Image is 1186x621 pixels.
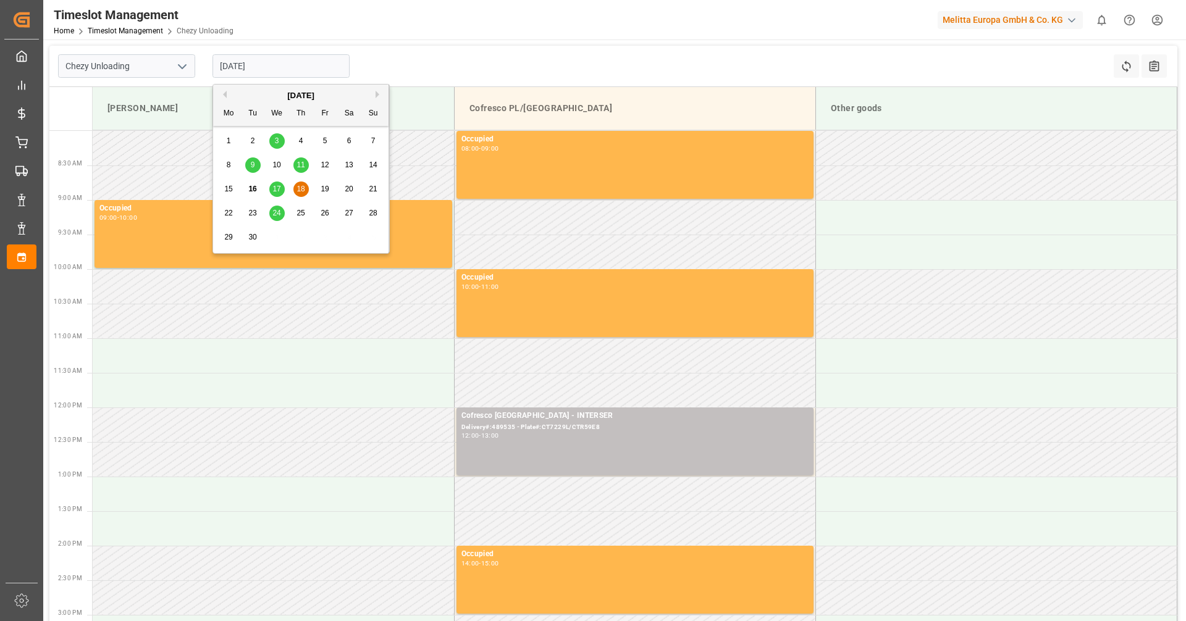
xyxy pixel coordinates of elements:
[88,27,163,35] a: Timeslot Management
[366,133,381,149] div: Choose Sunday, September 7th, 2025
[481,433,499,438] div: 13:00
[296,209,305,217] span: 25
[213,90,389,102] div: [DATE]
[221,206,237,221] div: Choose Monday, September 22nd, 2025
[54,298,82,305] span: 10:30 AM
[224,185,232,193] span: 15
[461,548,809,561] div: Occupied
[224,209,232,217] span: 22
[318,157,333,173] div: Choose Friday, September 12th, 2025
[275,136,279,145] span: 3
[293,133,309,149] div: Choose Thursday, September 4th, 2025
[479,146,481,151] div: -
[318,106,333,122] div: Fr
[58,506,82,512] span: 1:30 PM
[248,233,256,241] span: 30
[58,540,82,547] span: 2:00 PM
[58,54,195,78] input: Type to search/select
[245,133,261,149] div: Choose Tuesday, September 2nd, 2025
[369,160,377,169] span: 14
[366,206,381,221] div: Choose Sunday, September 28th, 2025
[269,181,285,197] div: Choose Wednesday, September 17th, 2025
[227,160,231,169] span: 8
[342,206,357,221] div: Choose Saturday, September 27th, 2025
[461,433,479,438] div: 12:00
[461,133,809,146] div: Occupied
[117,215,119,220] div: -
[119,215,137,220] div: 10:00
[479,284,481,290] div: -
[345,209,353,217] span: 27
[461,272,809,284] div: Occupied
[321,209,329,217] span: 26
[342,157,357,173] div: Choose Saturday, September 13th, 2025
[54,264,82,270] span: 10:00 AM
[481,284,499,290] div: 11:00
[54,27,74,35] a: Home
[461,146,479,151] div: 08:00
[345,185,353,193] span: 20
[245,181,261,197] div: Choose Tuesday, September 16th, 2025
[323,136,327,145] span: 5
[318,181,333,197] div: Choose Friday, September 19th, 2025
[318,133,333,149] div: Choose Friday, September 5th, 2025
[479,561,481,566] div: -
[269,133,285,149] div: Choose Wednesday, September 3rd, 2025
[217,129,385,249] div: month 2025-09
[293,181,309,197] div: Choose Thursday, September 18th, 2025
[103,97,444,120] div: [PERSON_NAME]
[172,57,191,76] button: open menu
[481,561,499,566] div: 15:00
[99,202,447,215] div: Occupied
[245,157,261,173] div: Choose Tuesday, September 9th, 2025
[299,136,303,145] span: 4
[938,8,1088,31] button: Melitta Europa GmbH & Co. KG
[58,229,82,236] span: 9:30 AM
[269,106,285,122] div: We
[248,209,256,217] span: 23
[366,106,381,122] div: Su
[293,157,309,173] div: Choose Thursday, September 11th, 2025
[221,106,237,122] div: Mo
[251,136,255,145] span: 2
[269,157,285,173] div: Choose Wednesday, September 10th, 2025
[221,181,237,197] div: Choose Monday, September 15th, 2025
[227,136,231,145] span: 1
[269,206,285,221] div: Choose Wednesday, September 24th, 2025
[245,230,261,245] div: Choose Tuesday, September 30th, 2025
[212,54,350,78] input: DD-MM-YYYY
[58,575,82,581] span: 2:30 PM
[465,97,805,120] div: Cofresco PL/[GEOGRAPHIC_DATA]
[221,133,237,149] div: Choose Monday, September 1st, 2025
[272,160,280,169] span: 10
[461,284,479,290] div: 10:00
[481,146,499,151] div: 09:00
[293,106,309,122] div: Th
[1116,6,1143,34] button: Help Center
[826,97,1167,120] div: Other goods
[347,136,351,145] span: 6
[369,209,377,217] span: 28
[345,160,353,169] span: 13
[366,157,381,173] div: Choose Sunday, September 14th, 2025
[221,157,237,173] div: Choose Monday, September 8th, 2025
[371,136,376,145] span: 7
[245,106,261,122] div: Tu
[342,106,357,122] div: Sa
[248,185,256,193] span: 16
[221,230,237,245] div: Choose Monday, September 29th, 2025
[376,91,383,98] button: Next Month
[272,185,280,193] span: 17
[296,160,305,169] span: 11
[342,181,357,197] div: Choose Saturday, September 20th, 2025
[321,160,329,169] span: 12
[1088,6,1116,34] button: show 0 new notifications
[54,436,82,443] span: 12:30 PM
[938,11,1083,29] div: Melitta Europa GmbH & Co. KG
[54,6,233,24] div: Timeslot Management
[293,206,309,221] div: Choose Thursday, September 25th, 2025
[318,206,333,221] div: Choose Friday, September 26th, 2025
[479,433,481,438] div: -
[224,233,232,241] span: 29
[58,194,82,201] span: 9:00 AM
